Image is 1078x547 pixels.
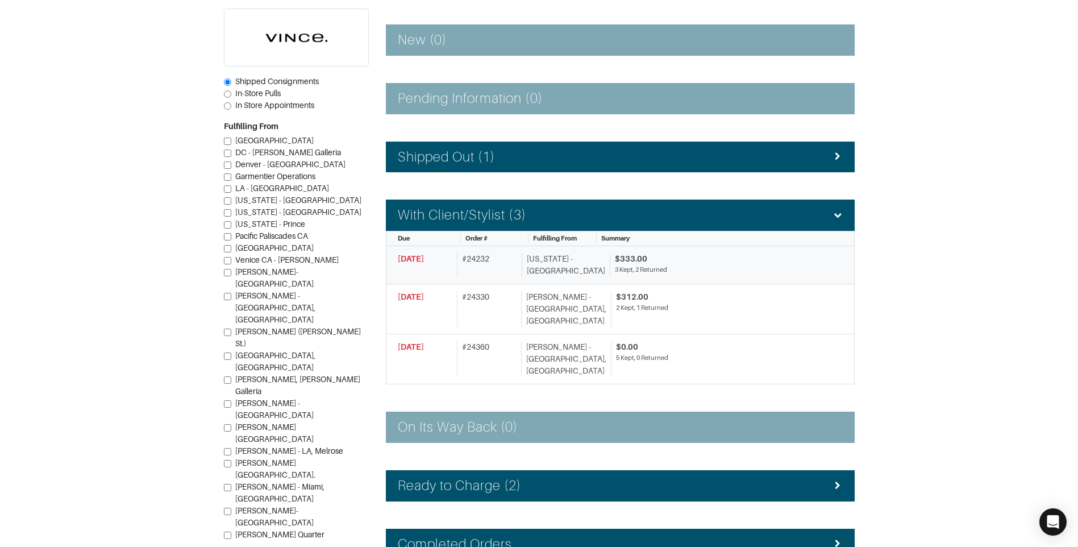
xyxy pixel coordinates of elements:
input: [US_STATE] - [GEOGRAPHIC_DATA] [224,209,231,217]
img: cyAkLTq7csKWtL9WARqkkVaF.png [224,9,368,66]
input: In Store Appointments [224,102,231,110]
span: In Store Appointments [235,101,314,110]
span: [DATE] [398,342,424,351]
span: [US_STATE] - [GEOGRAPHIC_DATA] [235,208,361,217]
span: [PERSON_NAME] - LA, Melrose [235,446,343,455]
span: [PERSON_NAME] - Miami, [GEOGRAPHIC_DATA] [235,482,324,503]
div: # 24330 [457,291,517,327]
input: [PERSON_NAME] - [GEOGRAPHIC_DATA] [224,400,231,408]
div: # 24232 [457,253,517,277]
input: Pacific Paliscades CA [224,233,231,241]
span: [PERSON_NAME] - [GEOGRAPHIC_DATA], [GEOGRAPHIC_DATA] [235,291,315,324]
input: [PERSON_NAME] Quarter [224,532,231,539]
span: [GEOGRAPHIC_DATA] [235,243,314,252]
div: 5 Kept, 0 Returned [616,353,834,363]
input: [PERSON_NAME] - LA, Melrose [224,448,231,455]
div: [PERSON_NAME] - [GEOGRAPHIC_DATA], [GEOGRAPHIC_DATA] [521,291,606,327]
input: [US_STATE] - Prince [224,221,231,229]
input: [PERSON_NAME], [PERSON_NAME] Galleria [224,376,231,384]
span: Pacific Paliscades CA [235,231,308,241]
label: Fulfilling From [224,121,278,132]
span: [PERSON_NAME]- [GEOGRAPHIC_DATA] [235,506,314,527]
input: [GEOGRAPHIC_DATA], [GEOGRAPHIC_DATA] [224,353,231,360]
span: [PERSON_NAME] Quarter [235,530,324,539]
input: [PERSON_NAME]-[GEOGRAPHIC_DATA] [224,269,231,276]
input: DC - [PERSON_NAME] Galleria [224,150,231,157]
input: [GEOGRAPHIC_DATA] [224,245,231,252]
div: # 24360 [457,341,517,377]
input: Denver - [GEOGRAPHIC_DATA] [224,161,231,169]
span: [PERSON_NAME][GEOGRAPHIC_DATA] [235,422,314,444]
span: [US_STATE] - [GEOGRAPHIC_DATA] [235,196,361,205]
span: In-Store Pulls [235,89,281,98]
h4: Shipped Out (1) [398,149,496,165]
span: [PERSON_NAME], [PERSON_NAME] Galleria [235,375,360,396]
h4: With Client/Stylist (3) [398,207,526,223]
input: Shipped Consignments [224,78,231,86]
span: Order # [465,235,488,242]
input: In-Store Pulls [224,90,231,98]
h4: Pending Information (0) [398,90,543,107]
span: LA - [GEOGRAPHIC_DATA] [235,184,329,193]
div: 3 Kept, 2 Returned [615,265,834,275]
div: Open Intercom Messenger [1039,508,1067,536]
div: $312.00 [616,291,834,303]
h4: On Its Way Back (0) [398,419,518,436]
span: Garmentier Operations [235,172,315,181]
span: Denver - [GEOGRAPHIC_DATA] [235,160,346,169]
div: [US_STATE] - [GEOGRAPHIC_DATA] [522,253,605,277]
span: [PERSON_NAME][GEOGRAPHIC_DATA]. [235,458,315,479]
input: LA - [GEOGRAPHIC_DATA] [224,185,231,193]
div: [PERSON_NAME] - [GEOGRAPHIC_DATA], [GEOGRAPHIC_DATA] [521,341,606,377]
input: Venice CA - [PERSON_NAME] [224,257,231,264]
span: [GEOGRAPHIC_DATA], [GEOGRAPHIC_DATA] [235,351,315,372]
input: [PERSON_NAME] ([PERSON_NAME] St.) [224,329,231,336]
div: 2 Kept, 1 Returned [616,303,834,313]
input: Garmentier Operations [224,173,231,181]
input: [GEOGRAPHIC_DATA] [224,138,231,145]
span: [GEOGRAPHIC_DATA] [235,136,314,145]
span: Fulfilling From [533,235,577,242]
span: [DATE] [398,292,424,301]
input: [PERSON_NAME]- [GEOGRAPHIC_DATA] [224,508,231,515]
span: Due [398,235,410,242]
input: [PERSON_NAME][GEOGRAPHIC_DATA] [224,424,231,432]
h4: New (0) [398,32,447,48]
div: $0.00 [616,341,834,353]
span: Venice CA - [PERSON_NAME] [235,255,339,264]
span: Shipped Consignments [235,77,319,86]
span: DC - [PERSON_NAME] Galleria [235,148,341,157]
span: [DATE] [398,254,424,263]
h4: Ready to Charge (2) [398,478,522,494]
span: Summary [601,235,630,242]
span: [PERSON_NAME]-[GEOGRAPHIC_DATA] [235,267,314,288]
input: [PERSON_NAME][GEOGRAPHIC_DATA]. [224,460,231,467]
input: [PERSON_NAME] - Miami, [GEOGRAPHIC_DATA] [224,484,231,491]
span: [PERSON_NAME] - [GEOGRAPHIC_DATA] [235,399,314,420]
input: [PERSON_NAME] - [GEOGRAPHIC_DATA], [GEOGRAPHIC_DATA] [224,293,231,300]
span: [PERSON_NAME] ([PERSON_NAME] St.) [235,327,361,348]
span: [US_STATE] - Prince [235,219,305,229]
input: [US_STATE] - [GEOGRAPHIC_DATA] [224,197,231,205]
div: $333.00 [615,253,834,265]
